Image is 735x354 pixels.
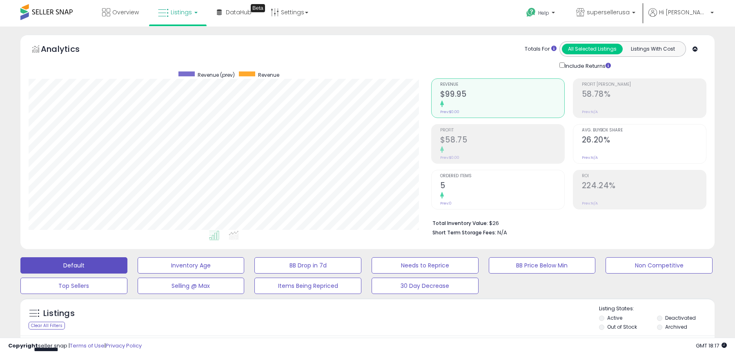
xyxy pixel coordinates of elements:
button: Items Being Repriced [254,278,361,294]
p: Listing States: [599,305,714,313]
button: BB Price Below Min [489,257,596,274]
h5: Listings [43,308,75,319]
span: supersellerusa [587,8,630,16]
label: Deactivated [665,314,696,321]
h2: $99.95 [440,89,564,100]
h5: Analytics [41,43,96,57]
h2: $58.75 [440,135,564,146]
span: 2025-09-11 18:17 GMT [696,342,727,350]
a: Privacy Policy [106,342,142,350]
div: seller snap | | [8,342,142,350]
span: N/A [497,229,507,236]
span: Revenue [258,71,279,78]
span: Revenue (prev) [198,71,235,78]
span: Ordered Items [440,174,564,178]
button: Listings With Cost [622,44,683,54]
button: BB Drop in 7d [254,257,361,274]
span: Hi [PERSON_NAME] [659,8,708,16]
a: Hi [PERSON_NAME] [648,8,714,27]
div: Tooltip anchor [251,4,265,12]
a: Help [520,1,563,27]
span: Overview [112,8,139,16]
button: Non Competitive [606,257,713,274]
span: Listings [171,8,192,16]
h2: 26.20% [582,135,706,146]
span: Help [538,9,549,16]
small: Prev: $0.00 [440,109,459,114]
button: 30 Day Decrease [372,278,479,294]
span: Avg. Buybox Share [582,128,706,133]
h2: 5 [440,181,564,192]
small: Prev: N/A [582,155,598,160]
small: Prev: N/A [582,201,598,206]
div: Clear All Filters [29,322,65,330]
span: ROI [582,174,706,178]
span: Profit [440,128,564,133]
li: $26 [432,218,700,227]
a: Terms of Use [70,342,105,350]
small: Prev: $0.00 [440,155,459,160]
span: DataHub [226,8,252,16]
label: Active [607,314,622,321]
button: Inventory Age [138,257,245,274]
h2: 58.78% [582,89,706,100]
span: Revenue [440,82,564,87]
small: Prev: N/A [582,109,598,114]
b: Total Inventory Value: [432,220,488,227]
label: Archived [665,323,687,330]
button: Selling @ Max [138,278,245,294]
h2: 224.24% [582,181,706,192]
b: Short Term Storage Fees: [432,229,496,236]
label: Out of Stock [607,323,637,330]
span: Profit [PERSON_NAME] [582,82,706,87]
button: Needs to Reprice [372,257,479,274]
button: Default [20,257,127,274]
i: Get Help [526,7,536,18]
button: All Selected Listings [562,44,623,54]
strong: Copyright [8,342,38,350]
button: Top Sellers [20,278,127,294]
div: Totals For [525,45,557,53]
div: Include Returns [553,61,621,70]
small: Prev: 0 [440,201,452,206]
